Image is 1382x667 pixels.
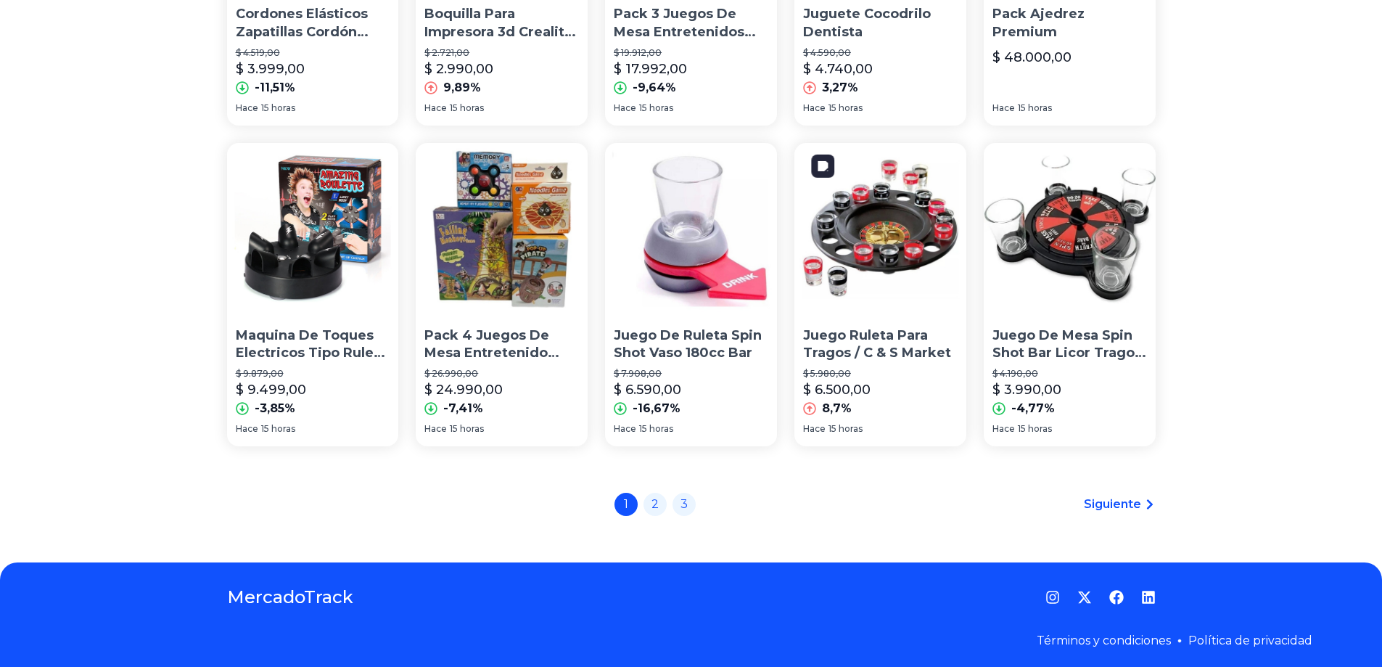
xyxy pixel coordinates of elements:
p: -3,85% [255,400,295,417]
a: Política de privacidad [1188,634,1312,647]
span: Hace [614,423,636,435]
img: Juego De Ruleta Spin Shot Vaso 180cc Bar [605,143,777,315]
span: 15 horas [828,423,863,435]
span: 15 horas [261,423,295,435]
a: Facebook [1109,590,1124,605]
p: $ 2.990,00 [424,59,493,79]
a: Pack 4 Juegos De Mesa Entretenido Juego Familiar Y De Niños Pack 4 Juegos De Mesa Entretenido Jue... [416,143,588,446]
img: Pack 4 Juegos De Mesa Entretenido Juego Familiar Y De Niños [416,143,588,315]
p: Maquina De Toques Electricos Tipo Ruleta Rusa Juego De Mesa [236,327,390,363]
p: $ 6.590,00 [614,380,681,400]
span: Hace [803,102,826,114]
img: Maquina De Toques Electricos Tipo Ruleta Rusa Juego De Mesa [227,143,399,315]
p: $ 4.590,00 [803,47,958,59]
p: $ 24.990,00 [424,380,503,400]
p: $ 3.999,00 [236,59,305,79]
span: 15 horas [1018,102,1052,114]
p: $ 4.519,00 [236,47,390,59]
img: Juego De Mesa Spin Shot Bar Licor Trago Chupito Ruleta Shots [984,143,1156,315]
span: 15 horas [639,423,673,435]
span: Hace [424,423,447,435]
p: $ 3.990,00 [992,380,1061,400]
p: -7,41% [443,400,483,417]
span: Hace [236,102,258,114]
p: Pack 4 Juegos De Mesa Entretenido Juego Familiar Y De Niños [424,327,579,363]
p: Juguete Cocodrilo Dentista [803,5,958,41]
p: -16,67% [633,400,680,417]
p: $ 5.980,00 [803,368,958,380]
span: 15 horas [261,102,295,114]
a: MercadoTrack [227,586,353,609]
a: 2 [643,493,667,516]
p: $ 9.499,00 [236,380,306,400]
p: $ 26.990,00 [424,368,579,380]
p: Cordones Elásticos Zapatillas Cordón Elástico [PERSON_NAME] [236,5,390,41]
p: -4,77% [1011,400,1055,417]
span: 15 horas [450,423,484,435]
img: Juego Ruleta Para Tragos / C & S Market [794,143,966,315]
p: Juego Ruleta Para Tragos / C & S Market [803,327,958,363]
p: $ 4.190,00 [992,368,1147,380]
span: Hace [992,423,1015,435]
a: Instagram [1045,590,1060,605]
span: Hace [992,102,1015,114]
p: -11,51% [255,79,295,97]
p: 9,89% [443,79,481,97]
span: Hace [236,423,258,435]
a: Términos y condiciones [1037,634,1171,647]
span: Hace [803,423,826,435]
p: $ 9.879,00 [236,368,390,380]
p: $ 17.992,00 [614,59,687,79]
p: Juego De Ruleta Spin Shot Vaso 180cc Bar [614,327,768,363]
p: $ 2.721,00 [424,47,579,59]
p: Boquilla Para Impresora 3d Creality Ender 3 / 3pro Cr10 [424,5,579,41]
span: Siguiente [1084,496,1141,513]
p: -9,64% [633,79,676,97]
span: 15 horas [639,102,673,114]
p: $ 7.908,00 [614,368,768,380]
p: Pack 3 Juegos De Mesa Entretenidos Juegos Familiares Y Niños [614,5,768,41]
p: Juego De Mesa Spin Shot Bar Licor Trago Chupito Ruleta Shots [992,327,1147,363]
p: 8,7% [822,400,852,417]
a: 3 [673,493,696,516]
span: Hace [614,102,636,114]
a: Maquina De Toques Electricos Tipo Ruleta Rusa Juego De MesaMaquina De Toques Electricos Tipo Rule... [227,143,399,446]
a: LinkedIn [1141,590,1156,605]
span: 15 horas [1018,423,1052,435]
span: 15 horas [450,102,484,114]
a: Juego Ruleta Para Tragos / C & S MarketJuego Ruleta Para Tragos / C & S Market$ 5.980,00$ 6.500,0... [794,143,966,446]
a: Juego De Ruleta Spin Shot Vaso 180cc BarJuego De Ruleta Spin Shot Vaso 180cc Bar$ 7.908,00$ 6.590... [605,143,777,446]
p: $ 4.740,00 [803,59,873,79]
p: 3,27% [822,79,858,97]
span: Hace [424,102,447,114]
a: Juego De Mesa Spin Shot Bar Licor Trago Chupito Ruleta ShotsJuego De Mesa Spin Shot Bar Licor Tra... [984,143,1156,446]
p: $ 19.912,00 [614,47,768,59]
p: $ 6.500,00 [803,380,871,400]
span: 15 horas [828,102,863,114]
a: Twitter [1077,590,1092,605]
p: Pack Ajedrez Premium [992,5,1147,41]
a: Siguiente [1084,496,1156,513]
p: $ 48.000,00 [992,47,1072,67]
